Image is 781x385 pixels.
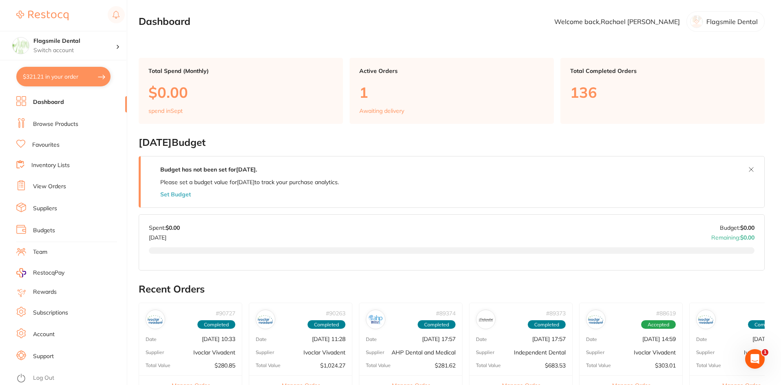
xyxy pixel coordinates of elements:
p: # 90727 [216,310,235,317]
img: Ivoclar Vivadent [258,312,273,327]
a: Budgets [33,227,55,235]
button: $321.21 in your order [16,67,111,86]
p: $281.62 [435,362,456,369]
p: Total Value [146,363,170,368]
p: Total Completed Orders [570,68,755,74]
span: 1 [762,349,768,356]
p: Date [696,337,707,342]
p: Supplier [696,350,715,355]
p: Total Value [366,363,391,368]
p: [DATE] 17:57 [532,336,566,342]
p: [DATE] 11:28 [312,336,345,342]
a: View Orders [33,183,66,191]
a: Inventory Lists [31,161,70,169]
p: Date [586,337,597,342]
p: Date [476,337,487,342]
a: Active Orders1Awaiting delivery [350,58,554,124]
img: AHP Dental and Medical [368,312,383,327]
h2: Dashboard [139,16,190,27]
p: Total Value [476,363,501,368]
button: Set Budget [160,191,191,198]
a: Rewards [33,288,57,296]
strong: $0.00 [740,234,754,241]
p: Total Spend (Monthly) [148,68,333,74]
p: AHP Dental and Medical [392,349,456,356]
p: Date [366,337,377,342]
button: Log Out [16,372,124,385]
img: Ivoclar Vivadent [698,312,714,327]
p: 1 [359,84,544,101]
p: 136 [570,84,755,101]
img: Restocq Logo [16,11,69,20]
p: Switch account [33,46,116,55]
p: Supplier [146,350,164,355]
p: $683.53 [545,362,566,369]
a: Support [33,352,54,361]
span: Completed [197,320,235,329]
a: Log Out [33,374,54,382]
a: Subscriptions [33,309,68,317]
img: RestocqPay [16,268,26,277]
p: Date [256,337,267,342]
span: Accepted [641,320,676,329]
a: Total Spend (Monthly)$0.00spend inSept [139,58,343,124]
a: Suppliers [33,205,57,213]
a: Team [33,248,47,256]
p: Date [146,337,157,342]
p: [DATE] 10:33 [202,336,235,342]
img: Independent Dental [478,312,493,327]
p: Flagsmile Dental [706,18,758,25]
img: Flagsmile Dental [13,37,29,54]
p: $1,024.27 [320,362,345,369]
h2: Recent Orders [139,284,765,295]
p: Spent: [149,224,180,231]
img: Ivoclar Vivadent [588,312,604,327]
p: Remaining: [711,231,754,241]
p: # 89374 [436,310,456,317]
p: [DATE] 17:57 [422,336,456,342]
p: Supplier [366,350,384,355]
a: Account [33,330,55,339]
p: Welcome back, Rachael [PERSON_NAME] [554,18,680,25]
p: Please set a budget value for [DATE] to track your purchase analytics. [160,179,339,185]
p: [DATE] 14:59 [642,336,676,342]
p: Total Value [696,363,721,368]
p: Total Value [256,363,281,368]
p: Ivoclar Vivadent [303,349,345,356]
p: Active Orders [359,68,544,74]
strong: Budget has not been set for [DATE] . [160,166,257,173]
p: Supplier [476,350,494,355]
p: $280.85 [215,362,235,369]
a: Restocq Logo [16,6,69,25]
p: Awaiting delivery [359,108,404,114]
a: Favourites [32,141,60,149]
img: Ivoclar Vivadent [148,312,163,327]
p: $0.00 [148,84,333,101]
iframe: Intercom live chat [745,349,765,369]
p: Ivoclar Vivadent [634,349,676,356]
p: Budget: [720,224,754,231]
p: $303.01 [655,362,676,369]
p: Independent Dental [514,349,566,356]
p: Supplier [586,350,604,355]
p: # 89373 [546,310,566,317]
a: Total Completed Orders136 [560,58,765,124]
span: Completed [308,320,345,329]
h2: [DATE] Budget [139,137,765,148]
p: # 90263 [326,310,345,317]
p: [DATE] [149,231,180,241]
p: # 88619 [656,310,676,317]
p: spend in Sept [148,108,183,114]
a: Browse Products [33,120,78,128]
p: Supplier [256,350,274,355]
strong: $0.00 [166,224,180,231]
span: Completed [418,320,456,329]
strong: $0.00 [740,224,754,231]
p: Total Value [586,363,611,368]
h4: Flagsmile Dental [33,37,116,45]
a: RestocqPay [16,268,64,277]
p: Ivoclar Vivadent [193,349,235,356]
span: Completed [528,320,566,329]
span: RestocqPay [33,269,64,277]
a: Dashboard [33,98,64,106]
